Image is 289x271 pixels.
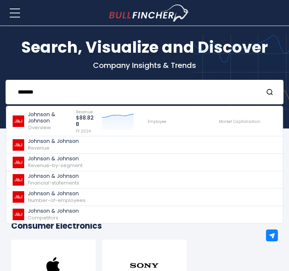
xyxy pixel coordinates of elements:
p: $88.82 B [76,115,98,127]
button: Search [266,87,276,97]
p: Johnson & Johnson [28,138,79,144]
img: Bullfincher logo [109,4,189,22]
span: Revenue-by-segment [28,162,83,169]
p: Johnson & Johnson [28,190,86,197]
a: Go to homepage [109,4,189,22]
span: Revenue [76,109,93,115]
h2: Consumer Electronics [11,220,278,232]
p: Johnson & Johnson [28,208,79,214]
span: Employee [148,119,166,124]
span: Financial-statements [28,179,79,186]
p: Johnson & Johnson [28,111,69,124]
span: Revenue [28,144,49,151]
p: Company Insights & Trends [6,61,283,70]
p: Johnson & Johnson [28,156,83,162]
span: Competitors [28,214,58,221]
span: FY 2024 [76,128,91,134]
span: Overview [28,124,51,131]
h1: Search, Visualize and Discover [6,36,283,59]
span: Market Capitalization [219,119,260,124]
span: Number-of-employees [28,197,86,204]
p: Johnson & Johnson [28,173,79,179]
